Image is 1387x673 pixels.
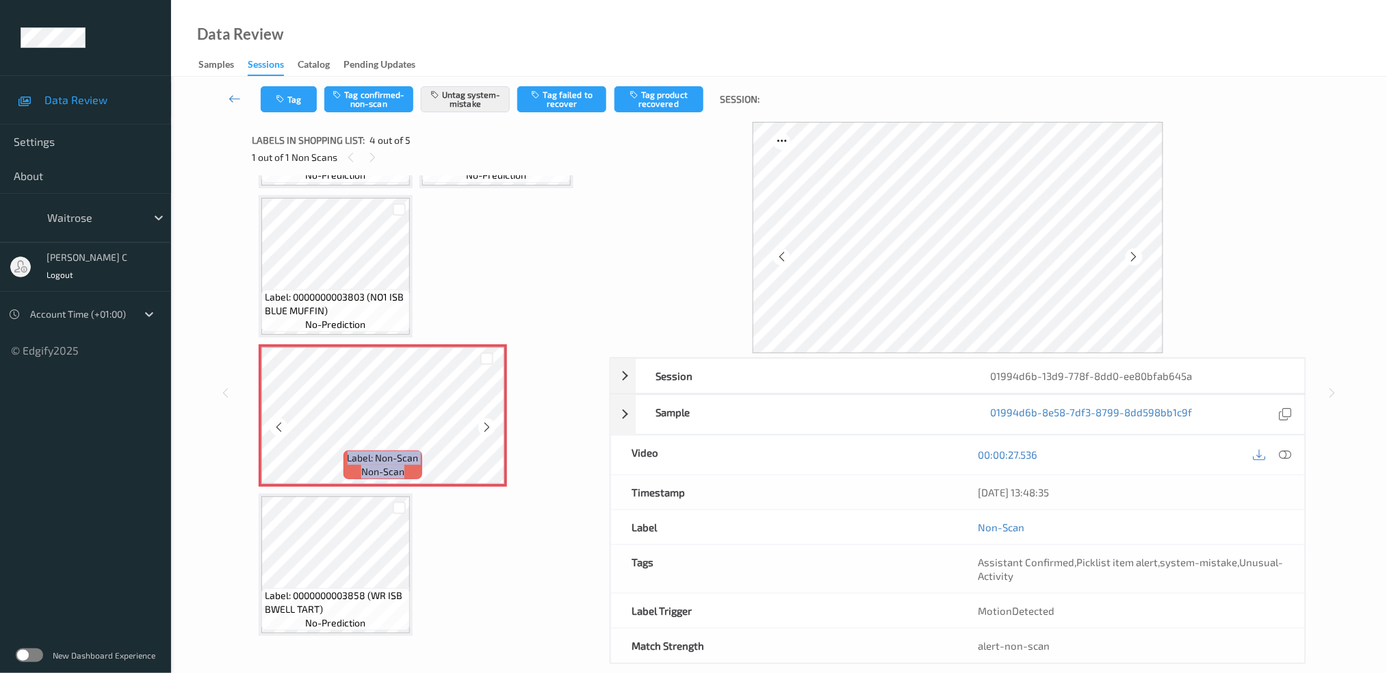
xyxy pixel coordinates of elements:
[978,556,1075,568] span: Assistant Confirmed
[1161,556,1238,568] span: system-mistake
[970,359,1305,393] div: 01994d6b-13d9-778f-8dd0-ee80bfab645a
[265,589,406,616] span: Label: 0000000003858 (WR ISB BWELL TART)
[978,520,1025,534] a: Non-Scan
[958,594,1305,628] div: MotionDetected
[978,556,1284,582] span: Unusual-Activity
[991,405,1193,424] a: 01994d6b-8e58-7df3-8799-8dd598bb1c9f
[306,616,366,630] span: no-prediction
[610,358,1306,394] div: Session01994d6b-13d9-778f-8dd0-ee80bfab645a
[611,628,958,663] div: Match Strength
[348,451,419,465] span: Label: Non-Scan
[614,86,703,112] button: Tag product recovered
[248,58,284,76] div: Sessions
[978,448,1038,461] a: 00:00:27.536
[252,149,600,166] div: 1 out of 1 Non Scans
[343,55,429,75] a: Pending Updates
[978,556,1284,582] span: , , ,
[343,58,415,75] div: Pending Updates
[636,359,970,393] div: Session
[1077,556,1158,568] span: Picklist item alert
[636,395,970,434] div: Sample
[248,55,298,76] a: Sessions
[324,86,413,112] button: Tag confirmed-non-scan
[611,475,958,509] div: Timestamp
[261,86,317,112] button: Tag
[978,485,1284,499] div: [DATE] 13:48:35
[197,27,283,41] div: Data Review
[306,318,366,331] span: no-prediction
[298,58,330,75] div: Catalog
[298,55,343,75] a: Catalog
[361,465,404,479] span: non-scan
[611,510,958,544] div: Label
[306,168,366,182] span: no-prediction
[198,55,248,75] a: Samples
[611,594,958,628] div: Label Trigger
[421,86,510,112] button: Untag system-mistake
[721,92,760,106] span: Session:
[611,545,958,593] div: Tags
[198,58,234,75] div: Samples
[467,168,527,182] span: no-prediction
[517,86,606,112] button: Tag failed to recover
[252,134,365,147] span: Labels in shopping list:
[611,435,958,474] div: Video
[370,134,411,147] span: 4 out of 5
[610,394,1306,435] div: Sample01994d6b-8e58-7df3-8799-8dd598bb1c9f
[978,639,1284,652] div: alert-non-scan
[265,290,406,318] span: Label: 0000000003803 (NO1 ISB BLUE MUFFIN)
